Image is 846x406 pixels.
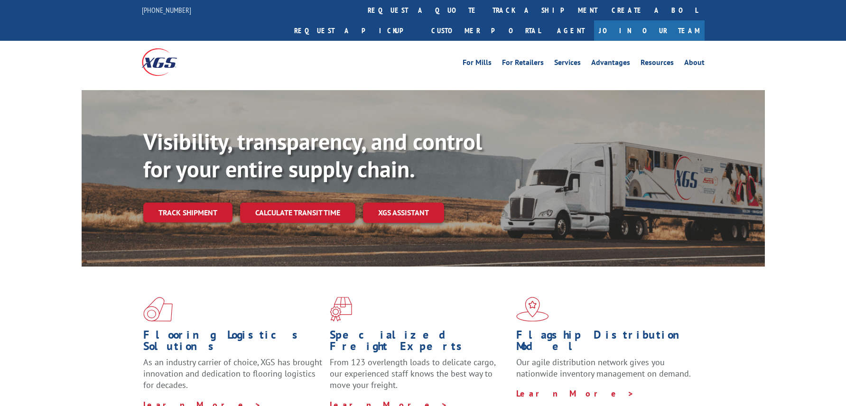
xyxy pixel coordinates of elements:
[684,59,705,69] a: About
[363,203,444,223] a: XGS ASSISTANT
[143,203,232,222] a: Track shipment
[594,20,705,41] a: Join Our Team
[641,59,674,69] a: Resources
[502,59,544,69] a: For Retailers
[516,297,549,322] img: xgs-icon-flagship-distribution-model-red
[240,203,355,223] a: Calculate transit time
[554,59,581,69] a: Services
[143,297,173,322] img: xgs-icon-total-supply-chain-intelligence-red
[287,20,424,41] a: Request a pickup
[330,329,509,357] h1: Specialized Freight Experts
[142,5,191,15] a: [PHONE_NUMBER]
[424,20,548,41] a: Customer Portal
[143,357,322,390] span: As an industry carrier of choice, XGS has brought innovation and dedication to flooring logistics...
[143,329,323,357] h1: Flooring Logistics Solutions
[516,329,696,357] h1: Flagship Distribution Model
[330,357,509,399] p: From 123 overlength loads to delicate cargo, our experienced staff knows the best way to move you...
[516,357,691,379] span: Our agile distribution network gives you nationwide inventory management on demand.
[516,388,634,399] a: Learn More >
[463,59,492,69] a: For Mills
[143,127,482,184] b: Visibility, transparency, and control for your entire supply chain.
[330,297,352,322] img: xgs-icon-focused-on-flooring-red
[591,59,630,69] a: Advantages
[548,20,594,41] a: Agent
